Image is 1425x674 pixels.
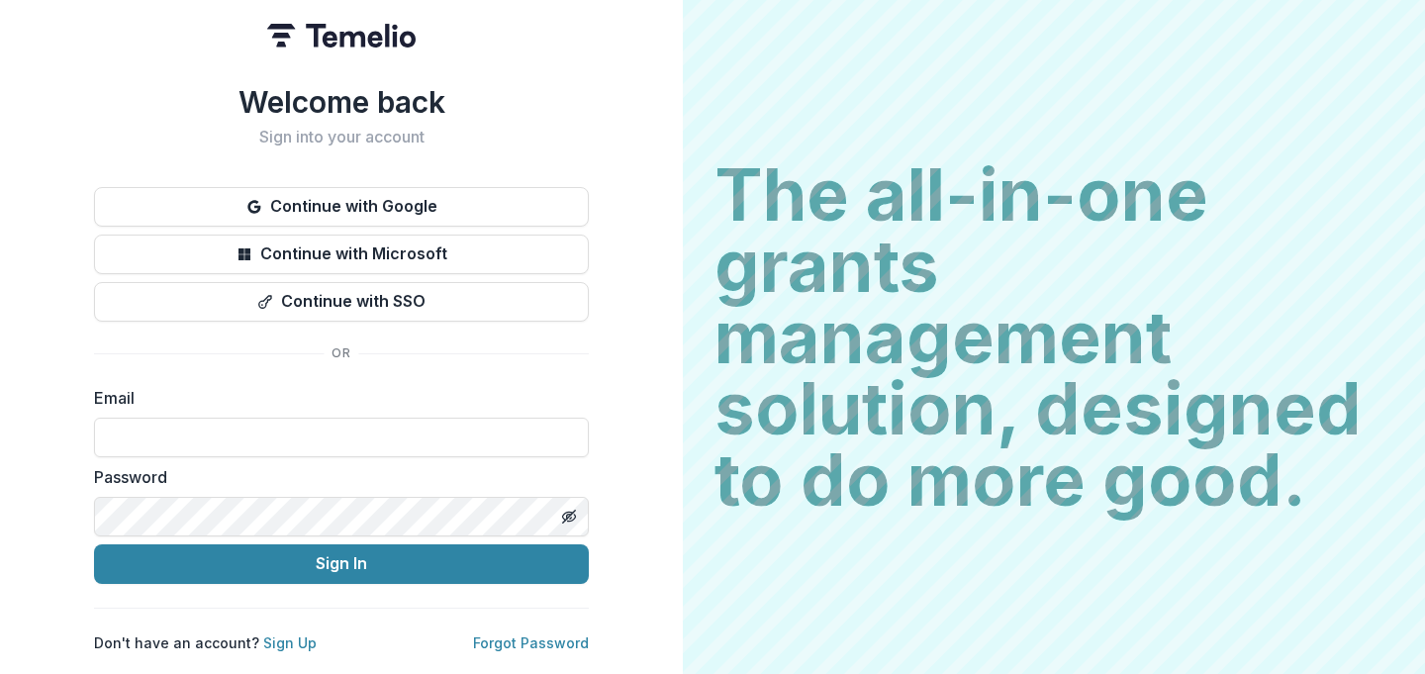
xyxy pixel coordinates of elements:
[267,24,416,48] img: Temelio
[94,187,589,227] button: Continue with Google
[94,544,589,584] button: Sign In
[94,632,317,653] p: Don't have an account?
[94,386,577,410] label: Email
[94,235,589,274] button: Continue with Microsoft
[553,501,585,532] button: Toggle password visibility
[94,84,589,120] h1: Welcome back
[94,465,577,489] label: Password
[473,634,589,651] a: Forgot Password
[94,282,589,322] button: Continue with SSO
[263,634,317,651] a: Sign Up
[94,128,589,146] h2: Sign into your account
